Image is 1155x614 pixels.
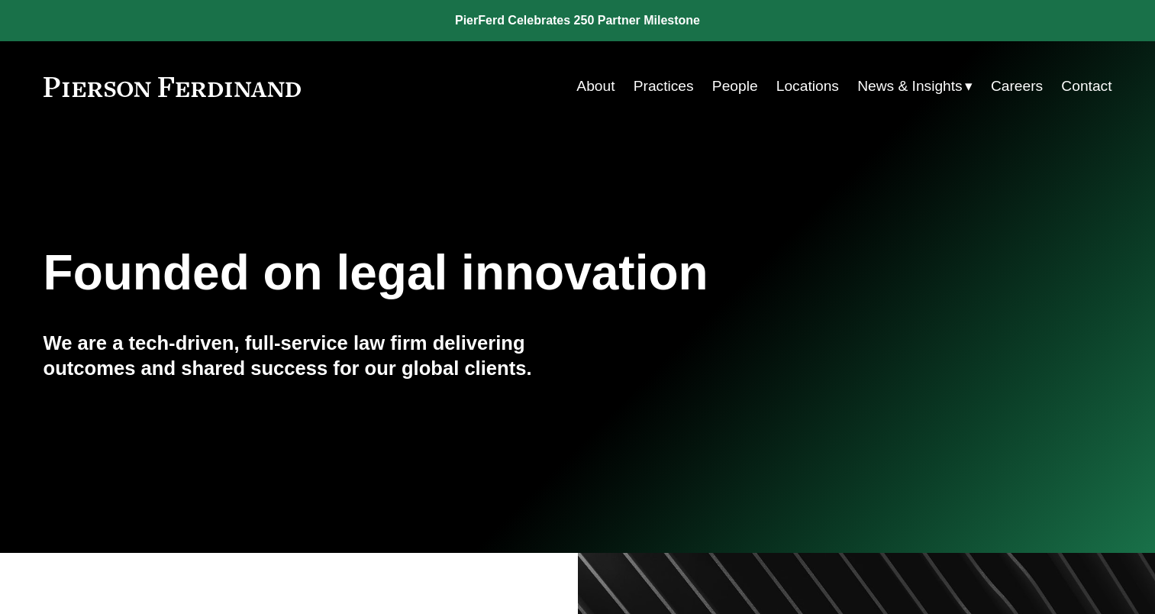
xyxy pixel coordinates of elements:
[44,331,578,380] h4: We are a tech-driven, full-service law firm delivering outcomes and shared success for our global...
[576,72,615,101] a: About
[634,72,694,101] a: Practices
[44,245,934,301] h1: Founded on legal innovation
[776,72,839,101] a: Locations
[991,72,1043,101] a: Careers
[857,72,973,101] a: folder dropdown
[857,73,963,100] span: News & Insights
[1061,72,1111,101] a: Contact
[712,72,758,101] a: People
